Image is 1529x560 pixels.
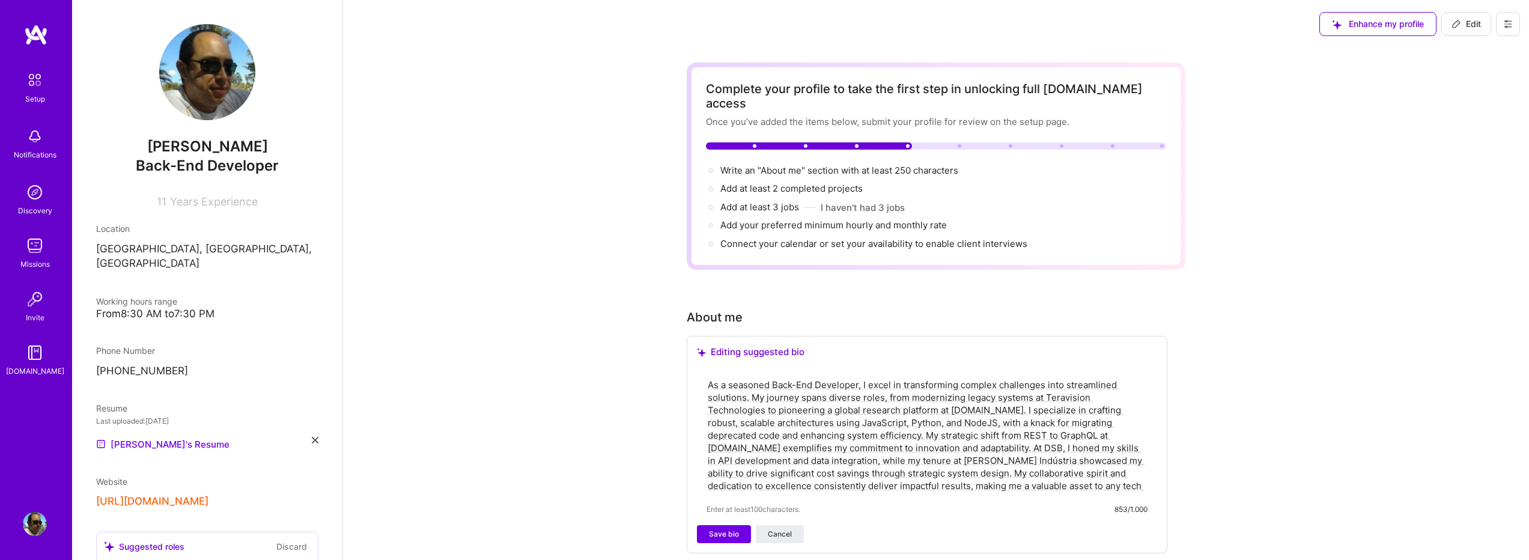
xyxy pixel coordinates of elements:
[96,437,230,451] a: [PERSON_NAME]'s Resume
[706,82,1166,111] div: Complete your profile to take the first step in unlocking full [DOMAIN_NAME] access
[136,157,279,174] span: Back-End Developer
[104,540,184,553] div: Suggested roles
[96,415,318,427] div: Last uploaded: [DATE]
[756,525,804,543] button: Cancel
[697,346,1157,358] div: Editing suggested bio
[96,222,318,235] div: Location
[96,403,127,413] span: Resume
[24,24,48,46] img: logo
[709,529,739,540] span: Save bio
[23,180,47,204] img: discovery
[26,311,44,324] div: Invite
[6,365,64,377] div: [DOMAIN_NAME]
[707,503,800,516] span: Enter at least 100 characters.
[707,377,1148,493] textarea: As a seasoned Back-End Developer, I excel in transforming complex challenges into streamlined sol...
[96,138,318,156] span: [PERSON_NAME]
[96,345,155,356] span: Phone Number
[96,296,177,306] span: Working hours range
[96,364,318,379] p: [PHONE_NUMBER]
[14,148,56,161] div: Notifications
[96,476,127,487] span: Website
[20,258,50,270] div: Missions
[821,201,905,214] button: I haven't had 3 jobs
[720,238,1027,249] span: Connect your calendar or set your availability to enable client interviews
[18,204,52,217] div: Discovery
[170,195,258,208] span: Years Experience
[768,529,792,540] span: Cancel
[20,512,50,536] a: User Avatar
[687,308,743,326] div: About me
[23,287,47,311] img: Invite
[25,93,45,105] div: Setup
[720,183,863,194] span: Add at least 2 completed projects
[1451,18,1481,30] span: Edit
[96,308,318,320] div: From 8:30 AM to 7:30 PM
[720,201,799,213] span: Add at least 3 jobs
[706,115,1166,128] div: Once you’ve added the items below, submit your profile for review on the setup page.
[96,242,318,271] p: [GEOGRAPHIC_DATA], [GEOGRAPHIC_DATA], [GEOGRAPHIC_DATA]
[720,219,947,231] span: Add your preferred minimum hourly and monthly rate
[23,124,47,148] img: bell
[159,24,255,120] img: User Avatar
[23,341,47,365] img: guide book
[23,512,47,536] img: User Avatar
[697,348,706,357] i: icon SuggestedTeams
[312,437,318,443] i: icon Close
[273,540,311,553] button: Discard
[1441,12,1491,36] button: Edit
[96,495,208,508] button: [URL][DOMAIN_NAME]
[720,165,961,176] span: Write an "About me" section with at least 250 characters
[96,439,106,449] img: Resume
[23,234,47,258] img: teamwork
[1114,503,1148,516] div: 853/1.000
[22,67,47,93] img: setup
[697,525,751,543] button: Save bio
[157,195,166,208] span: 11
[104,541,114,552] i: icon SuggestedTeams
